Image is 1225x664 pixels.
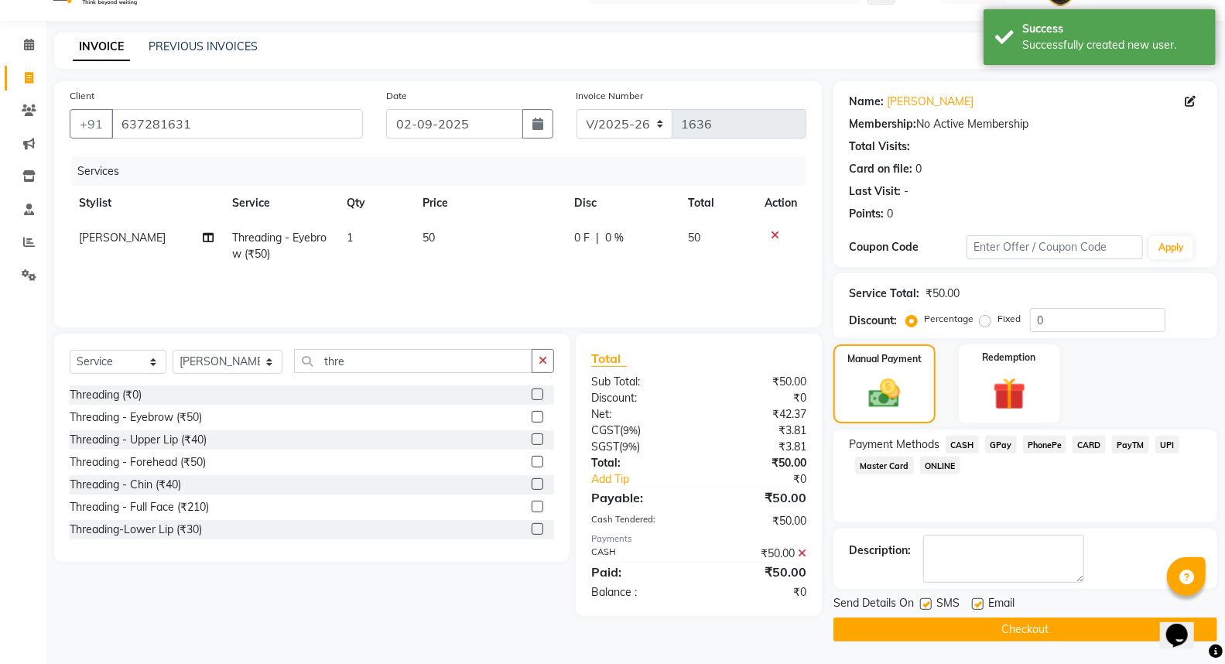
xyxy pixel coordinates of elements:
span: CARD [1073,436,1106,454]
span: 0 % [605,230,624,246]
label: Client [70,89,94,103]
div: CASH [580,546,699,562]
div: Threading (₹0) [70,387,142,403]
th: Disc [565,186,679,221]
div: Description: [849,542,911,559]
div: ₹50.00 [699,374,818,390]
span: Email [988,595,1015,614]
div: Success [1022,21,1204,37]
div: Balance : [580,584,699,601]
span: SMS [936,595,960,614]
img: _cash.svg [859,375,910,412]
span: PayTM [1112,436,1149,454]
input: Enter Offer / Coupon Code [967,235,1143,259]
button: Apply [1149,236,1193,259]
a: Add Tip [580,471,718,488]
img: _gift.svg [983,374,1036,414]
label: Fixed [997,312,1021,326]
div: ₹42.37 [699,406,818,423]
th: Total [679,186,755,221]
div: Discount: [580,390,699,406]
label: Percentage [924,312,973,326]
div: Coupon Code [849,239,967,255]
label: Date [386,89,407,103]
div: Points: [849,206,884,222]
th: Qty [337,186,413,221]
div: Total: [580,455,699,471]
div: Threading-Lower Lip (₹30) [70,522,202,538]
label: Invoice Number [577,89,644,103]
div: Payments [591,532,806,546]
span: | [596,230,599,246]
th: Stylist [70,186,223,221]
div: ₹3.81 [699,439,818,455]
span: CASH [946,436,979,454]
div: Name: [849,94,884,110]
div: Paid: [580,563,699,581]
div: Services [71,157,818,186]
input: Search by Name/Mobile/Email/Code [111,109,363,139]
div: ₹50.00 [699,546,818,562]
div: ₹0 [699,584,818,601]
div: ( ) [580,439,699,455]
div: - [904,183,908,200]
th: Price [413,186,565,221]
div: No Active Membership [849,116,1202,132]
input: Search or Scan [294,349,532,373]
a: PREVIOUS INVOICES [149,39,258,53]
span: PhonePe [1023,436,1067,454]
th: Service [223,186,337,221]
div: Discount: [849,313,897,329]
span: 50 [423,231,435,245]
span: Master Card [855,457,914,474]
div: Threading - Full Face (₹210) [70,499,209,515]
th: Action [755,186,806,221]
div: ₹50.00 [926,286,960,302]
span: SGST [591,440,619,454]
span: 1 [347,231,353,245]
div: Total Visits: [849,139,910,155]
span: ONLINE [920,457,960,474]
div: Cash Tendered: [580,513,699,529]
iframe: chat widget [1160,602,1210,649]
span: Threading - Eyebrow (₹50) [232,231,327,261]
div: ₹50.00 [699,488,818,507]
div: ₹50.00 [699,513,818,529]
label: Redemption [983,351,1036,365]
div: Successfully created new user. [1022,37,1204,53]
span: 9% [623,424,638,436]
span: Payment Methods [849,436,939,453]
div: ₹50.00 [699,455,818,471]
div: Sub Total: [580,374,699,390]
div: Last Visit: [849,183,901,200]
button: +91 [70,109,113,139]
div: ( ) [580,423,699,439]
a: [PERSON_NAME] [887,94,973,110]
div: Threading - Forehead (₹50) [70,454,206,471]
div: ₹3.81 [699,423,818,439]
div: ₹0 [699,390,818,406]
div: Net: [580,406,699,423]
div: Threading - Upper Lip (₹40) [70,432,207,448]
span: GPay [985,436,1017,454]
div: 0 [887,206,893,222]
div: Service Total: [849,286,919,302]
span: 50 [688,231,700,245]
div: Membership: [849,116,916,132]
div: Card on file: [849,161,912,177]
div: Payable: [580,488,699,507]
span: 9% [622,440,637,453]
div: Threading - Eyebrow (₹50) [70,409,202,426]
label: Manual Payment [847,352,922,366]
div: 0 [915,161,922,177]
span: [PERSON_NAME] [79,231,166,245]
span: CGST [591,423,620,437]
div: ₹50.00 [699,563,818,581]
a: INVOICE [73,33,130,61]
span: Send Details On [833,595,914,614]
div: ₹0 [719,471,818,488]
span: 0 F [574,230,590,246]
button: Checkout [833,618,1217,642]
div: Threading - Chin (₹40) [70,477,181,493]
span: UPI [1155,436,1179,454]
